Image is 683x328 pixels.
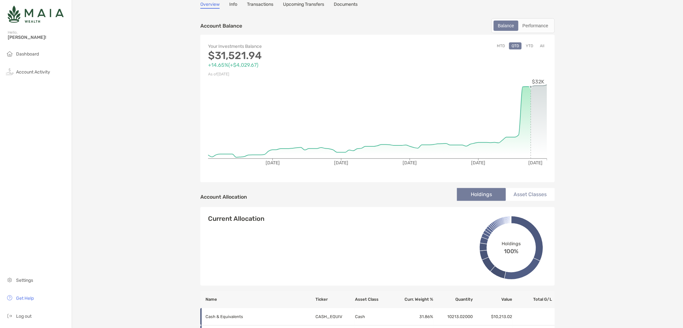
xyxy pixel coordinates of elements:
span: [PERSON_NAME]! [8,35,68,40]
li: Asset Classes [506,188,555,201]
span: 100% [504,246,519,255]
th: Curr. Weight % [394,291,434,308]
li: Holdings [457,188,506,201]
a: Upcoming Transfers [283,2,324,9]
span: Account Activity [16,69,50,75]
a: Overview [200,2,220,9]
td: Cash [355,308,394,325]
td: 31.86 % [394,308,434,325]
div: segmented control [491,18,555,33]
span: Log out [16,314,32,319]
p: As of [DATE] [208,70,378,78]
tspan: [DATE] [334,160,348,166]
img: activity icon [6,68,14,75]
a: Transactions [247,2,273,9]
h4: Current Allocation [208,215,264,222]
tspan: [DATE] [528,160,542,166]
th: Quantity [433,291,473,308]
td: $10,213.02 [473,308,513,325]
span: Get Help [16,296,34,301]
tspan: $32K [532,79,544,85]
p: Cash & Equivalents [205,313,296,321]
span: Settings [16,278,33,283]
button: YTD [523,42,536,49]
td: 10213.02000 [433,308,473,325]
th: Asset Class [355,291,394,308]
h4: Account Allocation [200,194,247,200]
tspan: [DATE] [403,160,417,166]
img: logout icon [6,312,14,320]
img: settings icon [6,276,14,284]
p: $31,521.94 [208,52,378,60]
tspan: [DATE] [266,160,280,166]
th: Name [200,291,315,308]
img: household icon [6,50,14,57]
tspan: [DATE] [471,160,486,166]
th: Ticker [315,291,355,308]
button: MTD [494,42,507,49]
div: Balance [494,21,518,30]
p: +14.65% ( +$4,029.67 ) [208,61,378,69]
a: Documents [334,2,358,9]
p: Your Investments Balance [208,42,378,50]
span: Dashboard [16,51,39,57]
button: All [537,42,547,49]
td: CASH_EQUIV [315,308,355,325]
div: Performance [519,21,552,30]
img: get-help icon [6,294,14,302]
button: QTD [509,42,522,49]
span: Holdings [502,241,521,246]
p: Account Balance [200,22,242,30]
a: Info [229,2,237,9]
th: Total G/L [513,291,555,308]
th: Value [473,291,513,308]
img: Zoe Logo [8,3,64,26]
